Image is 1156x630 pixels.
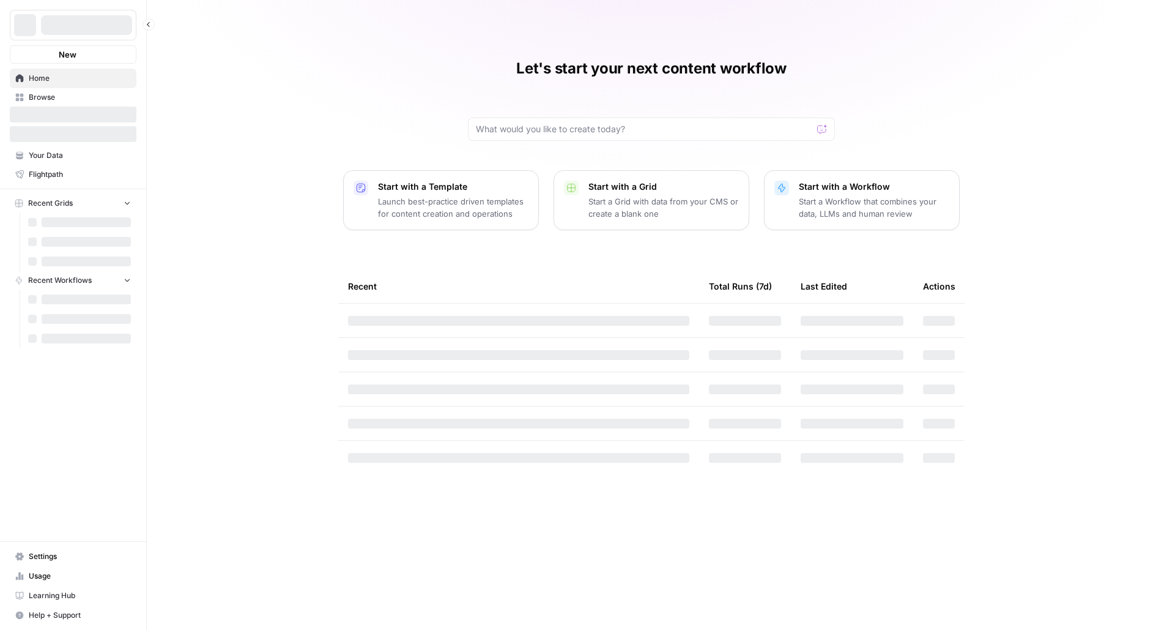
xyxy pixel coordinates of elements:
[10,165,136,184] a: Flightpath
[378,181,528,193] p: Start with a Template
[28,275,92,286] span: Recent Workflows
[799,181,949,193] p: Start with a Workflow
[801,269,847,303] div: Last Edited
[10,146,136,165] a: Your Data
[476,123,812,135] input: What would you like to create today?
[29,73,131,84] span: Home
[764,170,960,230] button: Start with a WorkflowStart a Workflow that combines your data, LLMs and human review
[10,547,136,566] a: Settings
[554,170,749,230] button: Start with a GridStart a Grid with data from your CMS or create a blank one
[29,92,131,103] span: Browse
[378,195,528,220] p: Launch best-practice driven templates for content creation and operations
[28,198,73,209] span: Recent Grids
[10,606,136,625] button: Help + Support
[10,586,136,606] a: Learning Hub
[348,269,689,303] div: Recent
[709,269,772,303] div: Total Runs (7d)
[10,69,136,88] a: Home
[10,45,136,64] button: New
[923,269,955,303] div: Actions
[343,170,539,230] button: Start with a TemplateLaunch best-practice driven templates for content creation and operations
[29,571,131,582] span: Usage
[29,150,131,161] span: Your Data
[10,566,136,586] a: Usage
[10,88,136,107] a: Browse
[516,59,787,78] h1: Let's start your next content workflow
[10,194,136,212] button: Recent Grids
[588,181,739,193] p: Start with a Grid
[799,195,949,220] p: Start a Workflow that combines your data, LLMs and human review
[588,195,739,220] p: Start a Grid with data from your CMS or create a blank one
[29,590,131,601] span: Learning Hub
[29,169,131,180] span: Flightpath
[59,48,76,61] span: New
[10,271,136,290] button: Recent Workflows
[29,551,131,562] span: Settings
[29,610,131,621] span: Help + Support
